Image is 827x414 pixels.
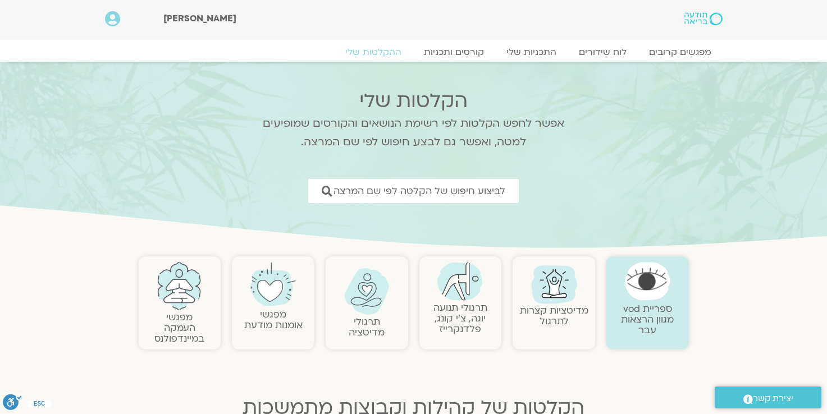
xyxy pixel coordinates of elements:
[154,311,204,345] a: מפגשיהעמקה במיינדפולנס
[621,302,674,337] a: ספריית vodמגוון הרצאות עבר
[244,308,303,332] a: מפגשיאומנות מודעת
[308,179,519,203] a: לביצוע חיפוש של הקלטה לפי שם המרצה
[349,315,385,339] a: תרגולימדיטציה
[248,114,579,151] p: אפשר לחפש הקלטות לפי רשימת הנושאים והקורסים שמופיעים למטה, ואפשר גם לבצע חיפוש לפי שם המרצה.
[568,47,638,58] a: לוח שידורים
[105,47,723,58] nav: Menu
[520,304,588,328] a: מדיטציות קצרות לתרגול
[248,90,579,112] h2: הקלטות שלי
[413,47,495,58] a: קורסים ותכניות
[495,47,568,58] a: התכניות שלי
[333,186,505,196] span: לביצוע חיפוש של הקלטה לפי שם המרצה
[163,12,236,25] span: [PERSON_NAME]
[715,387,821,408] a: יצירת קשר
[638,47,723,58] a: מפגשים קרובים
[334,47,413,58] a: ההקלטות שלי
[753,391,793,406] span: יצירת קשר
[433,301,487,335] a: תרגולי תנועהיוגה, צ׳י קונג, פלדנקרייז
